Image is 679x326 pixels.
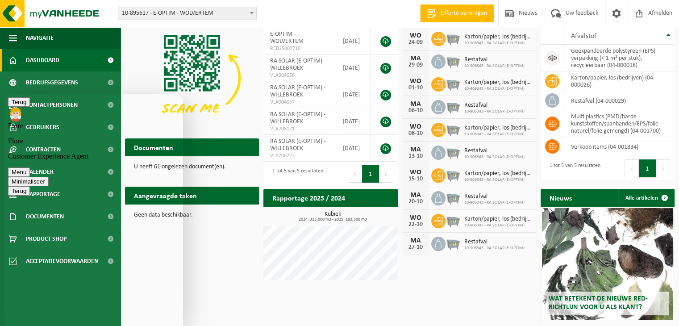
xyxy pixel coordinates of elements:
span: 10-906343 - RA SOLAR (E-OPTIM) [464,63,525,69]
span: 10-906343 - RA SOLAR (E-OPTIM) [464,223,532,228]
span: 10-895617 - E-OPTIM - WOLVERTEM [118,7,257,20]
img: WB-2500-GAL-GY-01 [446,167,461,182]
span: Karton/papier, los (bedrijven) [464,79,532,86]
td: verkoop items (04-001834) [564,137,675,156]
div: WO [407,32,425,39]
span: RA SOLAR (E-OPTIM) - WILLEBROEK [270,111,325,125]
div: WO [407,214,425,222]
span: 10-906343 - RA SOLAR (E-OPTIM) [464,177,532,183]
button: Next [379,165,393,183]
span: VLA904056 [270,72,329,79]
span: Bedrijfsgegevens [26,71,78,94]
div: 1 tot 5 van 5 resultaten [545,159,600,178]
div: 24-09 [407,39,425,46]
div: 08-10 [407,130,425,137]
td: karton/papier, los (bedrijven) (04-000026) [564,71,675,91]
span: Karton/papier, los (bedrijven) [464,216,532,223]
div: MA [407,146,425,153]
img: WB-2500-GAL-GY-01 [446,235,461,251]
span: 10-906343 - RA SOLAR (E-OPTIM) [464,109,525,114]
span: RA SOLAR (E-OPTIM) - WILLEBROEK [270,58,325,71]
span: VLA708171 [270,125,329,133]
img: Download de VHEPlus App [125,28,259,128]
span: VLA706227 [270,152,329,159]
span: RA SOLAR (E-OPTIM) - WILLEBROEK [270,84,325,98]
td: [DATE] [336,135,371,162]
td: [DATE] [336,108,371,135]
span: Restafval [464,147,525,155]
img: WB-2500-GAL-GY-01 [446,121,461,137]
span: VLA904057 [270,99,329,106]
span: 10-906343 - RA SOLAR (E-OPTIM) [464,155,525,160]
img: WB-2500-GAL-GY-01 [446,99,461,114]
span: 10-906343 - RA SOLAR (E-OPTIM) [464,246,525,251]
td: geëxpandeerde polystyreen (EPS) verpakking (< 1 m² per stuk), recycleerbaar (04-000018) [564,45,675,71]
button: 1 [362,165,379,183]
div: 13-10 [407,153,425,159]
td: [DATE] [336,81,371,108]
span: Offerte aanvragen [438,9,489,18]
img: WB-2500-GAL-GY-01 [446,144,461,159]
a: Alle artikelen [618,189,674,207]
span: 10-906343 - RA SOLAR (E-OPTIM) [464,86,532,92]
td: multi plastics (PMD/harde kunststoffen/spanbanden/EPS/folie naturel/folie gemengd) (04-001700) [564,110,675,137]
span: 10-906343 - RA SOLAR (E-OPTIM) [464,200,525,205]
a: Bekijk rapportage [331,206,397,224]
iframe: chat widget [4,94,183,326]
span: Karton/papier, los (bedrijven) [464,125,532,132]
div: WO [407,169,425,176]
span: Restafval [464,238,525,246]
span: 10-895617 - E-OPTIM - WOLVERTEM [118,7,256,20]
h2: Rapportage 2025 / 2024 [263,189,354,206]
span: Terug [7,94,22,100]
span: Afvalstof [571,33,596,40]
img: WB-2500-GAL-GY-01 [446,76,461,91]
div: 1 tot 5 van 5 resultaten [268,164,323,184]
span: Restafval [464,102,525,109]
h2: Nieuws [541,189,581,206]
span: Restafval [464,56,525,63]
div: 20-10 [407,199,425,205]
div: MA [407,55,425,62]
img: WB-2500-GAL-GY-01 [446,190,461,205]
span: Navigatie [26,27,54,49]
div: MA [407,192,425,199]
span: RA SOLAR (E-OPTIM) - WILLEBROEK [270,138,325,152]
td: [DATE] [336,28,371,54]
button: 1 [639,159,656,177]
div: 22-10 [407,222,425,228]
div: MA [407,100,425,108]
div: 29-09 [407,62,425,68]
span: E-OPTIM - WOLVERTEM [270,31,304,45]
div: 15-10 [407,176,425,182]
button: Next [656,159,670,177]
span: 10-906343 - RA SOLAR (E-OPTIM) [464,41,532,46]
td: [DATE] [336,54,371,81]
div: WO [407,123,425,130]
div: 27-10 [407,244,425,251]
img: WB-2500-GAL-GY-01 [446,213,461,228]
span: Karton/papier, los (bedrijven) [464,170,532,177]
span: RED25007710 [270,45,329,52]
span: Wat betekent de nieuwe RED-richtlijn voor u als klant? [549,295,648,311]
span: 10-906343 - RA SOLAR (E-OPTIM) [464,132,532,137]
button: Previous [348,165,362,183]
div: MA [407,237,425,244]
div: 06-10 [407,108,425,114]
span: Karton/papier, los (bedrijven) [464,33,532,41]
h3: Kubiek [268,211,397,222]
span: Dashboard [26,49,59,71]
